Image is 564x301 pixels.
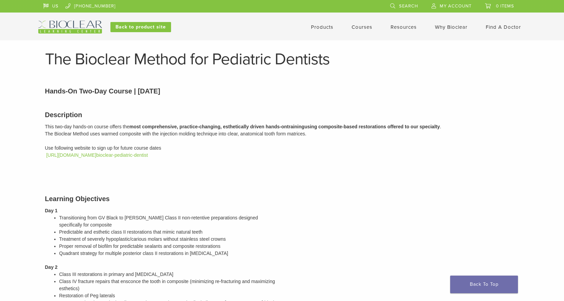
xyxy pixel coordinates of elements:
div: Use following website to sign up for future course dates [45,145,519,152]
span: Transitioning from GV Black to [PERSON_NAME] Class II non-retentive preparations designed specifi... [59,215,258,228]
span: using composite-based restorations offered to our specialty [305,124,440,129]
a: Resources [391,24,417,30]
span: Restoration of Peg laterals [59,293,115,298]
b: Day 1 [45,208,58,213]
span: This two-day hands-on course offers the [45,124,130,129]
span: Class III restorations in primary and [MEDICAL_DATA] [59,272,173,277]
a: Courses [352,24,372,30]
a: [URL][DOMAIN_NAME]bioclear-pediatric-dentist [46,152,148,158]
span: My Account [440,3,472,9]
a: Products [311,24,333,30]
a: Back to product site [110,22,171,32]
span: The Bioclear Method uses warmed composite with the injection molding technique into clear, anatom... [45,131,307,136]
span: Proper removal of biofilm for predictable sealants and composite restorations [59,243,221,249]
h3: Learning Objectives [45,194,277,204]
b: Day 2 [45,264,58,270]
span: . [440,124,441,129]
h1: The Bioclear Method for Pediatric Dentists [45,51,519,67]
a: Find A Doctor [486,24,521,30]
span: Search [399,3,418,9]
span: Treatment of severely hypoplastic/carious molars without stainless steel crowns [59,236,226,242]
span: 0 items [496,3,514,9]
a: Back To Top [450,276,518,293]
span: most comprehensive, practice-changing, esthetically driven hands-on [129,124,287,129]
span: training [287,124,304,129]
span: Predictable and esthetic class II restorations that mimic natural teeth [59,229,203,235]
img: Bioclear [38,21,102,34]
p: Hands-On Two-Day Course | [DATE] [45,86,519,96]
a: Why Bioclear [435,24,467,30]
span: Class IV fracture repairs that ensconce the tooth in composite (minimizing re-fracturing and maxi... [59,279,275,291]
span: Quadrant strategy for multiple posterior class II restorations in [MEDICAL_DATA] [59,251,228,256]
h3: Description [45,110,519,120]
